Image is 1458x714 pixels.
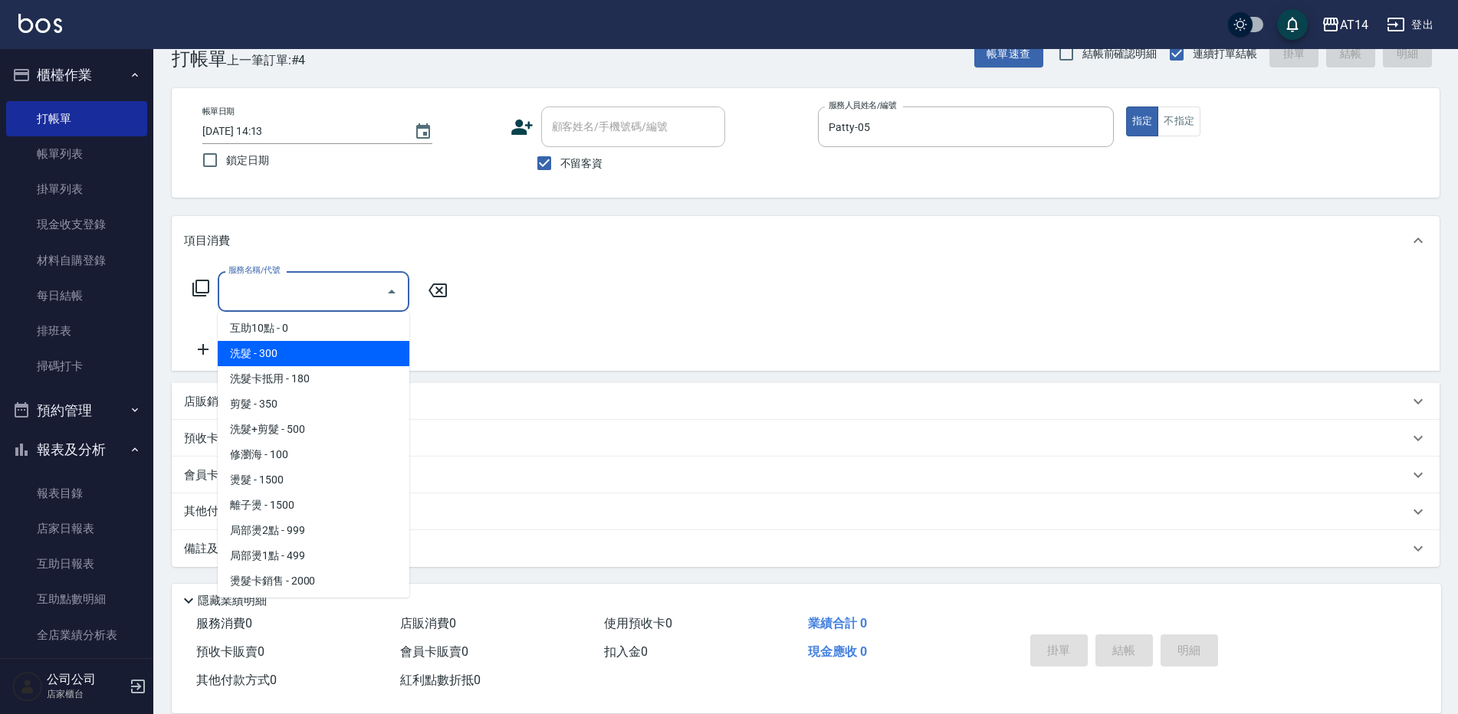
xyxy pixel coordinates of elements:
[6,391,147,431] button: 預約管理
[6,243,147,278] a: 材料自購登錄
[184,233,230,249] p: 項目消費
[202,119,399,144] input: YYYY/MM/DD hh:mm
[400,673,481,687] span: 紅利點數折抵 0
[12,671,43,702] img: Person
[1193,46,1257,62] span: 連續打單結帳
[1277,9,1308,40] button: save
[6,617,147,653] a: 全店業績分析表
[379,280,404,304] button: Close
[6,349,147,384] a: 掃碼打卡
[218,442,409,467] span: 修瀏海 - 100
[172,420,1440,457] div: 預收卡販賣
[400,644,468,659] span: 會員卡販賣 0
[226,152,269,169] span: 鎖定日期
[6,581,147,617] a: 互助點數明細
[604,644,648,659] span: 扣入金 0
[184,394,230,410] p: 店販銷售
[604,616,672,630] span: 使用預收卡 0
[196,644,264,659] span: 預收卡販賣 0
[227,51,306,70] span: 上一筆訂單:#4
[218,316,409,341] span: 互助10點 - 0
[400,616,456,630] span: 店販消費 0
[172,383,1440,420] div: 店販銷售
[184,541,241,557] p: 備註及來源
[47,672,125,687] h5: 公司公司
[196,616,252,630] span: 服務消費 0
[172,457,1440,493] div: 會員卡銷售
[47,687,125,701] p: 店家櫃台
[218,518,409,543] span: 局部燙2點 - 999
[6,207,147,242] a: 現金收支登錄
[6,278,147,313] a: 每日結帳
[18,14,62,33] img: Logo
[560,156,603,172] span: 不留客資
[218,341,409,366] span: 洗髮 - 300
[6,476,147,511] a: 報表目錄
[218,417,409,442] span: 洗髮+剪髮 - 500
[184,431,241,447] p: 預收卡販賣
[218,568,409,594] span: 燙髮卡銷售 - 2000
[1340,15,1368,34] div: AT14
[829,100,896,111] label: 服務人員姓名/編號
[218,543,409,568] span: 局部燙1點 - 499
[218,467,409,493] span: 燙髮 - 1500
[1381,11,1440,39] button: 登出
[1158,106,1200,136] button: 不指定
[172,216,1440,265] div: 項目消費
[196,673,277,687] span: 其他付款方式 0
[202,106,235,117] label: 帳單日期
[172,530,1440,567] div: 備註及來源
[6,511,147,546] a: 店家日報表
[1315,9,1374,41] button: AT14
[6,55,147,95] button: 櫃檯作業
[808,616,867,630] span: 業績合計 0
[6,430,147,470] button: 報表及分析
[1126,106,1159,136] button: 指定
[218,366,409,391] span: 洗髮卡抵用 - 180
[6,653,147,688] a: 設計師日報表
[218,594,409,619] span: 燙髮卡抵用 - 2000
[184,467,241,483] p: 會員卡銷售
[6,172,147,207] a: 掛單列表
[218,391,409,417] span: 剪髮 - 350
[172,48,227,70] h3: 打帳單
[228,264,280,276] label: 服務名稱/代號
[198,593,267,609] p: 隱藏業績明細
[172,493,1440,530] div: 其他付款方式
[974,40,1043,68] button: 帳單速查
[184,503,261,520] p: 其他付款方式
[218,493,409,518] span: 離子燙 - 1500
[808,644,867,659] span: 現金應收 0
[6,546,147,581] a: 互助日報表
[6,136,147,172] a: 帳單列表
[405,113,442,150] button: Choose date, selected date is 2025-09-06
[6,101,147,136] a: 打帳單
[1082,46,1158,62] span: 結帳前確認明細
[6,313,147,349] a: 排班表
